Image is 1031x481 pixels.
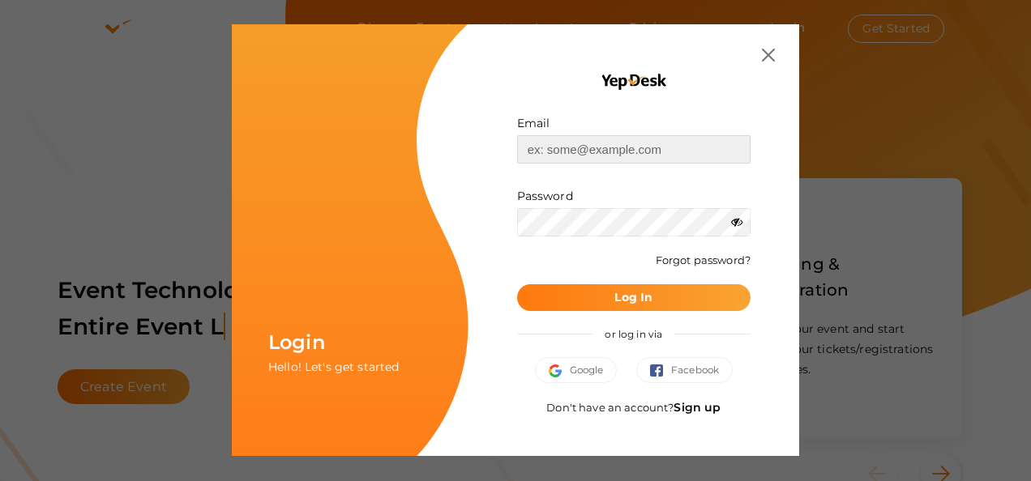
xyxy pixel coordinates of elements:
img: YEP_black_cropped.png [600,73,667,91]
span: or log in via [593,316,674,352]
span: Login [268,330,325,354]
span: Don't have an account? [546,401,721,414]
span: Hello! Let's get started [268,360,399,374]
img: facebook.svg [650,364,671,377]
button: Google [535,357,618,383]
span: Google [549,362,604,378]
b: Log In [614,290,652,304]
label: Email [517,115,550,131]
span: Facebook [650,362,719,378]
img: close.svg [762,49,775,62]
button: Facebook [636,357,733,383]
a: Forgot password? [656,253,751,266]
button: Log In [517,284,751,311]
a: Sign up [674,400,721,415]
img: google.svg [549,364,570,377]
label: Password [517,188,573,204]
input: ex: some@example.com [517,135,751,164]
